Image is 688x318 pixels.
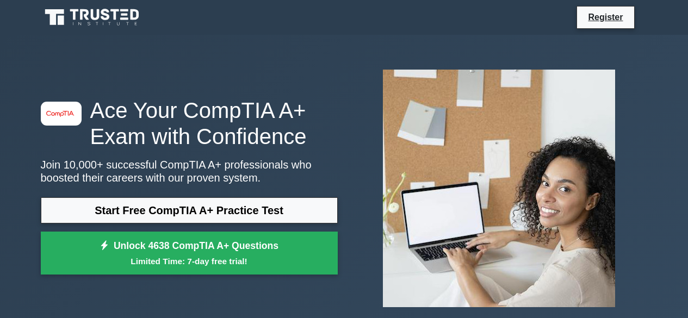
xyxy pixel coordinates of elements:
a: Unlock 4638 CompTIA A+ QuestionsLimited Time: 7-day free trial! [41,232,338,275]
h1: Ace Your CompTIA A+ Exam with Confidence [41,97,338,149]
p: Join 10,000+ successful CompTIA A+ professionals who boosted their careers with our proven system. [41,158,338,184]
a: Start Free CompTIA A+ Practice Test [41,197,338,223]
a: Register [581,10,629,24]
small: Limited Time: 7-day free trial! [54,255,324,267]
